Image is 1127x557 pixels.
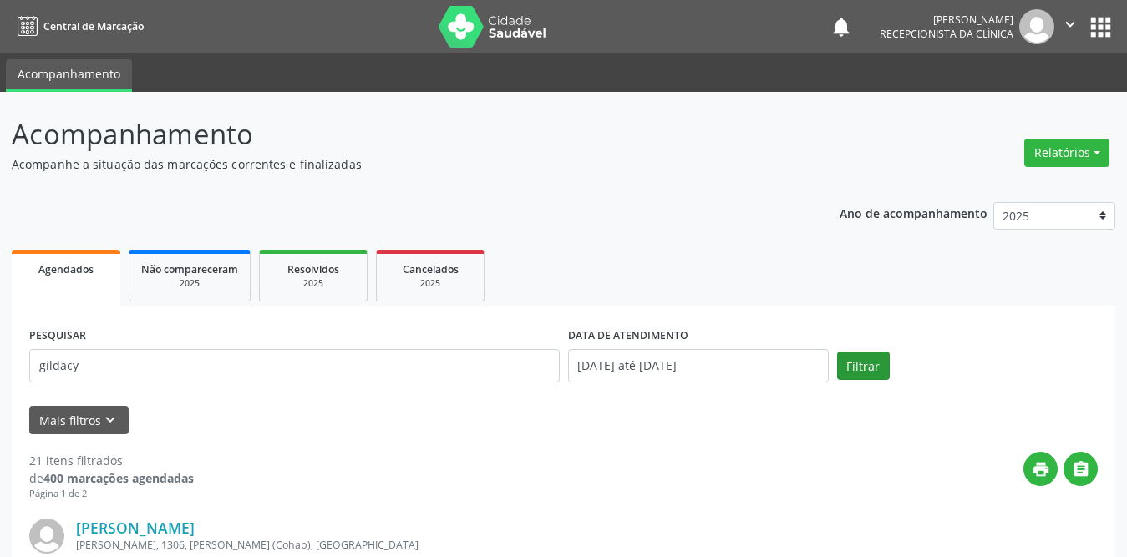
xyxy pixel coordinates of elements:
button: notifications [830,15,853,38]
input: Nome, CNS [29,349,560,382]
div: 2025 [388,277,472,290]
div: 2025 [141,277,238,290]
p: Ano de acompanhamento [840,202,987,223]
label: PESQUISAR [29,323,86,349]
div: 21 itens filtrados [29,452,194,469]
a: Central de Marcação [12,13,144,40]
span: Agendados [38,262,94,276]
a: Acompanhamento [6,59,132,92]
div: 2025 [272,277,355,290]
p: Acompanhamento [12,114,784,155]
button:  [1054,9,1086,44]
span: Recepcionista da clínica [880,27,1013,41]
span: Não compareceram [141,262,238,276]
span: Central de Marcação [43,19,144,33]
div: Página 1 de 2 [29,487,194,501]
i:  [1072,460,1090,479]
i: keyboard_arrow_down [101,411,119,429]
a: [PERSON_NAME] [76,519,195,537]
i:  [1061,15,1079,33]
p: Acompanhe a situação das marcações correntes e finalizadas [12,155,784,173]
span: Resolvidos [287,262,339,276]
button: Relatórios [1024,139,1109,167]
button: apps [1086,13,1115,42]
label: DATA DE ATENDIMENTO [568,323,688,349]
strong: 400 marcações agendadas [43,470,194,486]
button: Filtrar [837,352,890,380]
img: img [1019,9,1054,44]
div: [PERSON_NAME], 1306, [PERSON_NAME] (Cohab), [GEOGRAPHIC_DATA] [76,538,847,552]
button:  [1064,452,1098,486]
input: Selecione um intervalo [568,349,829,382]
span: Cancelados [403,262,459,276]
button: print [1023,452,1058,486]
div: de [29,469,194,487]
div: [PERSON_NAME] [880,13,1013,27]
i: print [1032,460,1050,479]
button: Mais filtroskeyboard_arrow_down [29,406,129,435]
